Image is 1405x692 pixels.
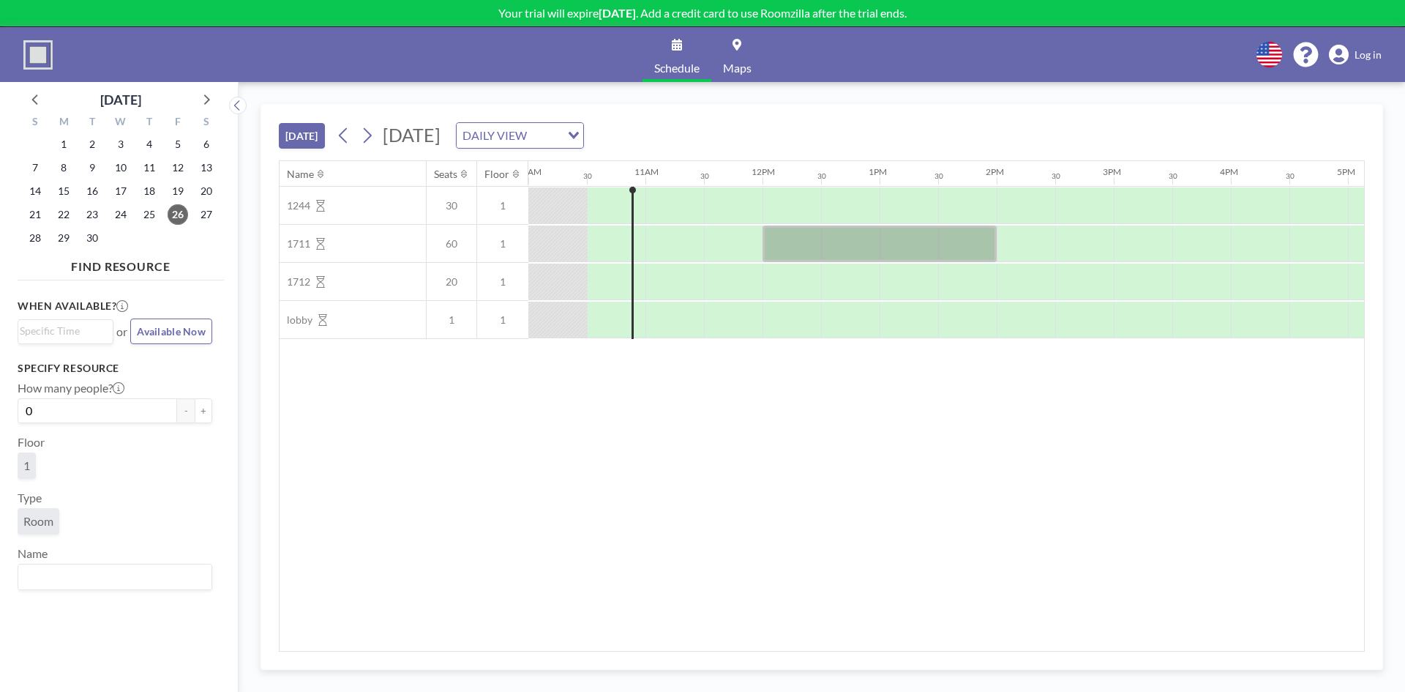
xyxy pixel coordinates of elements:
[18,491,42,505] label: Type
[196,181,217,201] span: Saturday, September 20, 2025
[23,458,30,473] span: 1
[21,114,50,133] div: S
[18,253,224,274] h4: FIND RESOURCE
[427,313,476,327] span: 1
[195,398,212,423] button: +
[723,62,752,74] span: Maps
[1329,45,1382,65] a: Log in
[130,319,212,344] button: Available Now
[110,134,131,155] span: Wednesday, September 3, 2025
[583,171,592,181] div: 30
[110,157,131,178] span: Wednesday, September 10, 2025
[25,157,45,178] span: Sunday, September 7, 2025
[1355,48,1382,62] span: Log in
[383,124,441,146] span: [DATE]
[25,181,45,201] span: Sunday, September 14, 2025
[53,228,74,248] span: Monday, September 29, 2025
[168,134,188,155] span: Friday, September 5, 2025
[163,114,192,133] div: F
[139,134,160,155] span: Thursday, September 4, 2025
[168,204,188,225] span: Friday, September 26, 2025
[531,126,559,145] input: Search for option
[427,199,476,212] span: 30
[634,166,659,177] div: 11AM
[817,171,826,181] div: 30
[82,181,102,201] span: Tuesday, September 16, 2025
[82,204,102,225] span: Tuesday, September 23, 2025
[50,114,78,133] div: M
[280,237,310,250] span: 1711
[642,27,711,82] a: Schedule
[107,114,135,133] div: W
[139,181,160,201] span: Thursday, September 18, 2025
[135,114,163,133] div: T
[53,134,74,155] span: Monday, September 1, 2025
[517,166,542,177] div: 10AM
[116,324,127,339] span: or
[18,320,113,342] div: Search for option
[196,204,217,225] span: Saturday, September 27, 2025
[1169,171,1177,181] div: 30
[484,168,509,181] div: Floor
[1337,166,1355,177] div: 5PM
[23,40,53,70] img: organization-logo
[986,166,1004,177] div: 2PM
[18,362,212,375] h3: Specify resource
[137,325,206,338] span: Available Now
[100,89,141,110] div: [DATE]
[280,275,310,289] span: 1712
[1103,166,1121,177] div: 3PM
[53,204,74,225] span: Monday, September 22, 2025
[82,157,102,178] span: Tuesday, September 9, 2025
[457,123,583,148] div: Search for option
[287,168,314,181] div: Name
[1286,171,1295,181] div: 30
[599,6,636,20] b: [DATE]
[477,275,528,289] span: 1
[280,313,312,327] span: lobby
[280,199,310,212] span: 1244
[25,228,45,248] span: Sunday, September 28, 2025
[110,204,131,225] span: Wednesday, September 24, 2025
[711,27,763,82] a: Maps
[477,199,528,212] span: 1
[427,237,476,250] span: 60
[196,134,217,155] span: Saturday, September 6, 2025
[78,114,107,133] div: T
[427,275,476,289] span: 20
[18,435,45,450] label: Floor
[168,181,188,201] span: Friday, September 19, 2025
[279,123,325,149] button: [DATE]
[82,134,102,155] span: Tuesday, September 2, 2025
[752,166,775,177] div: 12PM
[18,546,48,561] label: Name
[477,313,528,327] span: 1
[20,323,105,339] input: Search for option
[192,114,220,133] div: S
[110,181,131,201] span: Wednesday, September 17, 2025
[20,568,203,587] input: Search for option
[25,204,45,225] span: Sunday, September 21, 2025
[700,171,709,181] div: 30
[18,565,211,589] div: Search for option
[23,514,53,529] span: Room
[1220,166,1238,177] div: 4PM
[460,126,530,145] span: DAILY VIEW
[53,157,74,178] span: Monday, September 8, 2025
[1052,171,1060,181] div: 30
[869,166,887,177] div: 1PM
[434,168,457,181] div: Seats
[139,204,160,225] span: Thursday, September 25, 2025
[177,398,195,423] button: -
[654,62,700,74] span: Schedule
[477,237,528,250] span: 1
[139,157,160,178] span: Thursday, September 11, 2025
[196,157,217,178] span: Saturday, September 13, 2025
[53,181,74,201] span: Monday, September 15, 2025
[934,171,943,181] div: 30
[82,228,102,248] span: Tuesday, September 30, 2025
[18,381,124,395] label: How many people?
[168,157,188,178] span: Friday, September 12, 2025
